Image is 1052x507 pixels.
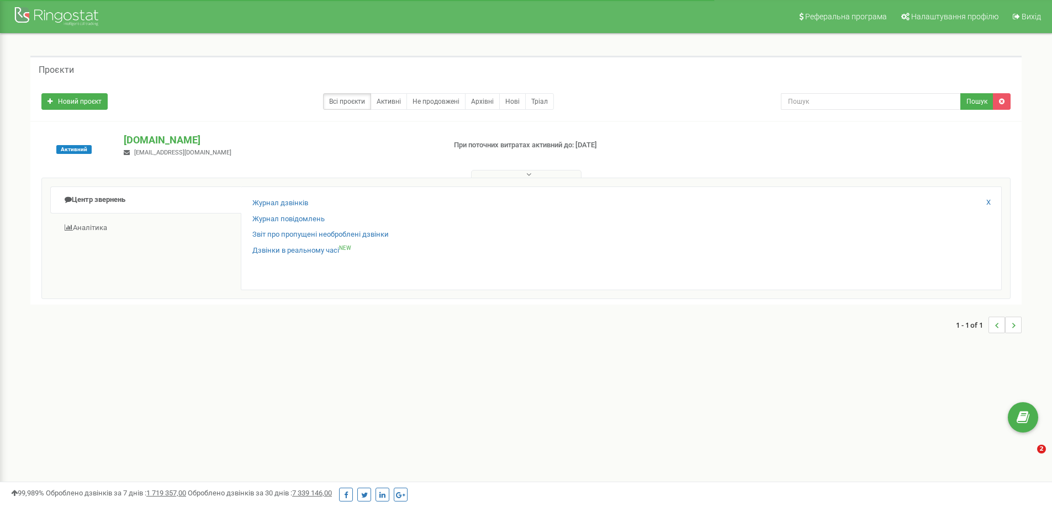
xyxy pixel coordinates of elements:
span: Активний [56,145,92,154]
a: Новий проєкт [41,93,108,110]
span: [EMAIL_ADDRESS][DOMAIN_NAME] [134,149,231,156]
a: Тріал [525,93,554,110]
span: Реферальна програма [805,12,887,21]
span: 99,989% [11,489,44,497]
a: Не продовжені [406,93,466,110]
a: Дзвінки в реальному часіNEW [252,246,351,256]
h5: Проєкти [39,65,74,75]
button: Пошук [960,93,993,110]
p: При поточних витратах активний до: [DATE] [454,140,684,151]
p: [DOMAIN_NAME] [124,133,436,147]
span: Вихід [1022,12,1041,21]
a: Архівні [465,93,500,110]
u: 7 339 146,00 [292,489,332,497]
a: Звіт про пропущені необроблені дзвінки [252,230,389,240]
span: Налаштування профілю [911,12,998,21]
a: Активні [371,93,407,110]
a: Журнал повідомлень [252,214,325,225]
iframe: Intercom live chat [1014,445,1041,471]
span: 2 [1037,445,1046,453]
a: X [986,198,991,208]
input: Пошук [781,93,961,110]
a: Центр звернень [50,186,241,214]
span: Оброблено дзвінків за 30 днів : [188,489,332,497]
a: Аналiтика [50,215,241,242]
sup: NEW [339,245,351,251]
span: Оброблено дзвінків за 7 днів : [46,489,186,497]
u: 1 719 357,00 [146,489,186,497]
a: Всі проєкти [323,93,371,110]
nav: ... [956,306,1022,344]
a: Нові [499,93,526,110]
span: 1 - 1 of 1 [956,317,988,333]
a: Журнал дзвінків [252,198,308,209]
